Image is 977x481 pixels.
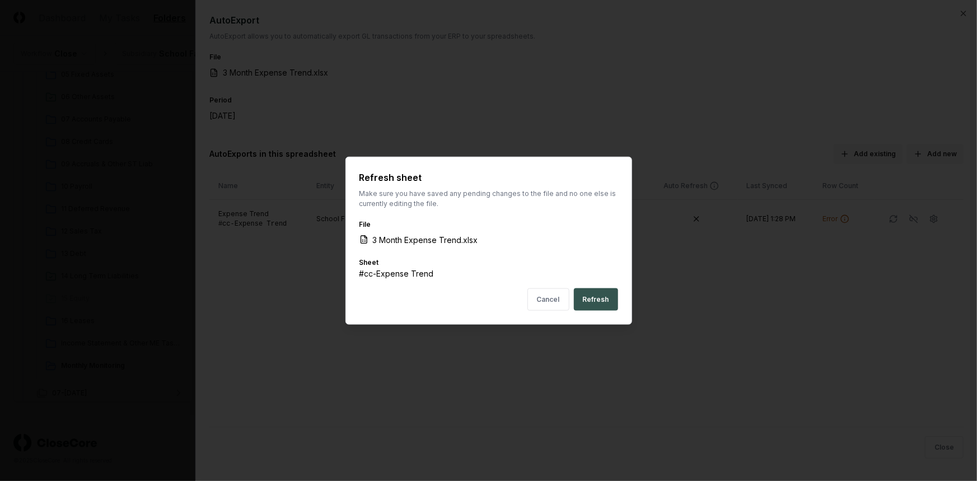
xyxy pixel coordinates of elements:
h2: Refresh sheet [359,170,618,184]
button: Cancel [527,288,569,311]
label: Sheet [359,258,379,267]
p: Make sure you have saved any pending changes to the file and no one else is currently editing the... [359,188,618,208]
a: 3 Month Expense Trend.xlsx [359,234,492,245]
div: #cc- Expense Trend [359,268,618,279]
button: Refresh [574,288,618,311]
label: File [359,220,371,228]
